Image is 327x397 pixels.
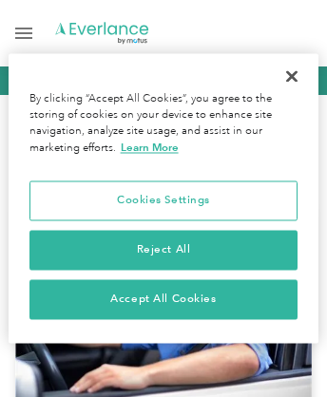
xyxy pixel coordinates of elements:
button: Close [271,55,313,97]
button: Accept All Cookies [29,280,298,320]
div: Cookie banner [9,53,319,343]
a: Open Menu [8,15,40,51]
div: Privacy [9,53,319,343]
button: Cookies Settings [29,181,298,221]
a: More information about your privacy, opens in a new tab [121,142,179,155]
button: Reject All [29,231,298,271]
a: Go to homepage [54,21,150,46]
div: By clicking “Accept All Cookies”, you agree to the storing of cookies on your device to enhance s... [29,91,298,157]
